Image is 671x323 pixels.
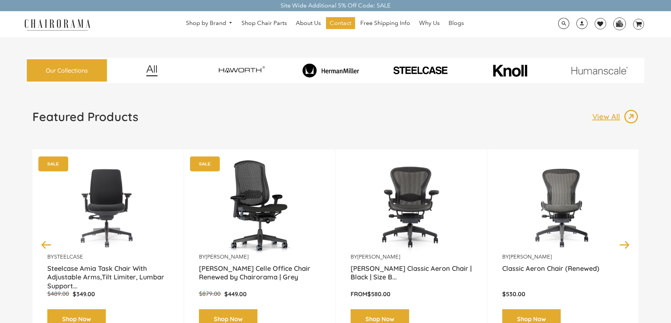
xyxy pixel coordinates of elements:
img: PHOTO-2024-07-09-00-53-10-removebg-preview.png [377,65,463,76]
span: About Us [296,19,321,27]
button: Next [618,238,631,251]
p: by [502,253,624,260]
img: Herman Miller Classic Aeron Chair | Black | Size B (Renewed) - chairorama [351,160,472,253]
span: $449.00 [224,290,247,298]
p: From [351,290,472,298]
span: $489.00 [47,290,69,297]
img: image_12.png [131,65,173,76]
img: image_13.png [624,109,639,124]
a: [PERSON_NAME] [509,253,552,260]
p: by [47,253,169,260]
img: Classic Aeron Chair (Renewed) - chairorama [502,160,624,253]
text: SALE [199,161,211,166]
a: Herman Miller Celle Office Chair Renewed by Chairorama | Grey - chairorama Herman Miller Celle Of... [199,160,320,253]
a: Amia Chair by chairorama.com Renewed Amia Chair chairorama.com [47,160,169,253]
img: Amia Chair by chairorama.com [47,160,169,253]
a: Why Us [415,17,443,29]
a: Herman Miller Classic Aeron Chair | Black | Size B (Renewed) - chairorama Herman Miller Classic A... [351,160,472,253]
a: Blogs [445,17,468,29]
a: [PERSON_NAME] [357,253,400,260]
span: Contact [330,19,351,27]
a: Steelcase [54,253,83,260]
img: WhatsApp_Image_2024-07-12_at_16.23.01.webp [614,18,625,29]
a: [PERSON_NAME] Celle Office Chair Renewed by Chairorama | Grey [199,264,320,283]
a: Shop by Brand [182,18,237,29]
a: [PERSON_NAME] [206,253,249,260]
img: Herman Miller Celle Office Chair Renewed by Chairorama | Grey - chairorama [199,160,320,253]
img: chairorama [20,18,95,31]
a: View All [592,109,639,124]
a: Steelcase Amia Task Chair With Adjustable Arms,Tilt Limiter, Lumbar Support... [47,264,169,283]
span: $349.00 [73,290,95,298]
a: Classic Aeron Chair (Renewed) - chairorama Classic Aeron Chair (Renewed) - chairorama [502,160,624,253]
a: Classic Aeron Chair (Renewed) [502,264,624,283]
a: Free Shipping Info [357,17,414,29]
img: image_7_14f0750b-d084-457f-979a-a1ab9f6582c4.png [198,60,285,80]
a: About Us [292,17,325,29]
button: Previous [40,238,53,251]
a: Shop Chair Parts [238,17,291,29]
img: image_11.png [556,66,643,75]
img: image_10_1.png [476,64,544,77]
p: by [351,253,472,260]
span: Blogs [449,19,464,27]
span: $580.00 [367,290,390,298]
span: Why Us [419,19,440,27]
nav: DesktopNavigation [126,17,523,31]
span: Free Shipping Info [360,19,410,27]
span: $530.00 [502,290,525,298]
span: $879.00 [199,290,221,297]
p: by [199,253,320,260]
a: Contact [326,17,355,29]
h1: Featured Products [32,109,138,124]
a: Our Collections [27,59,107,82]
span: Shop Chair Parts [241,19,287,27]
a: Featured Products [32,109,138,130]
a: [PERSON_NAME] Classic Aeron Chair | Black | Size B... [351,264,472,283]
text: SALE [47,161,59,166]
img: image_8_173eb7e0-7579-41b4-bc8e-4ba0b8ba93e8.png [288,63,374,78]
p: View All [592,112,624,121]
